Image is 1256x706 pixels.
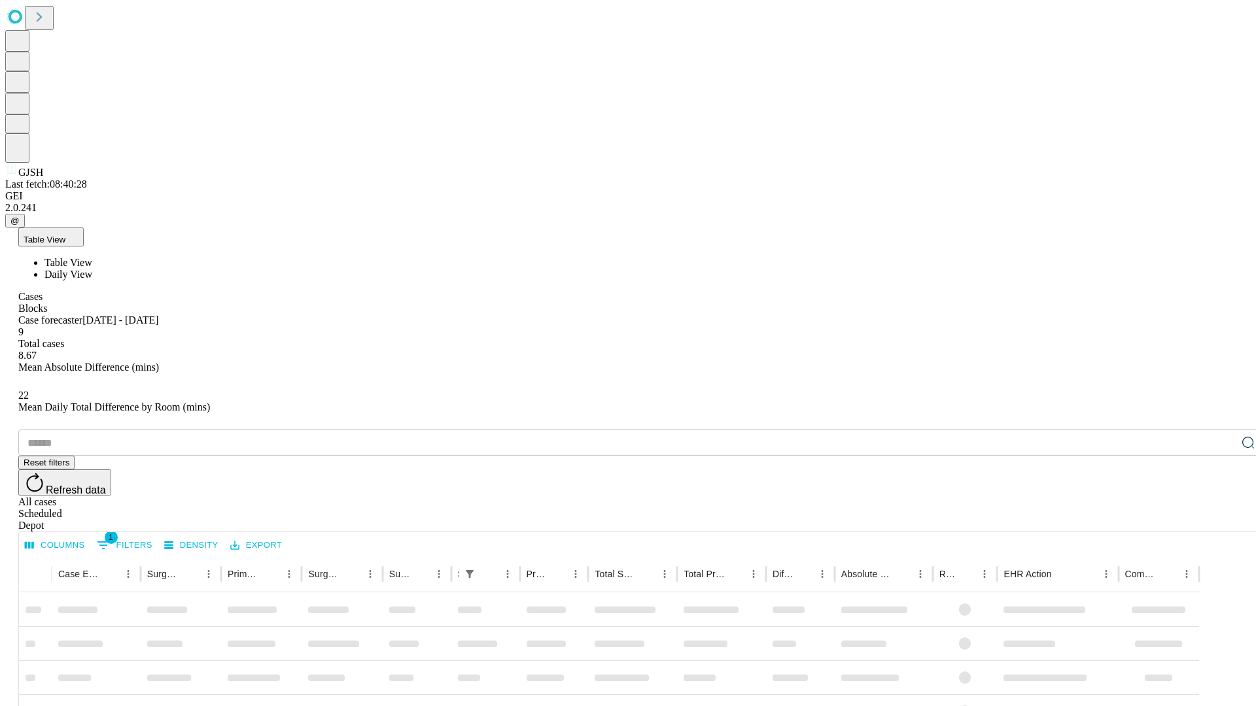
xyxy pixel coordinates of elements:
button: Density [161,535,222,556]
button: Menu [1097,565,1115,583]
span: 8.67 [18,350,37,361]
button: Sort [726,565,744,583]
button: Sort [480,565,498,583]
button: @ [5,214,25,227]
div: GEI [5,190,1251,202]
button: Menu [655,565,674,583]
div: Predicted In Room Duration [527,569,548,579]
div: Primary Service [228,569,260,579]
div: Total Scheduled Duration [595,569,636,579]
button: Sort [1053,565,1072,583]
button: Menu [567,565,585,583]
button: Sort [957,565,975,583]
button: Menu [1177,565,1196,583]
span: @ [10,216,20,226]
button: Menu [498,565,517,583]
button: Sort [1159,565,1177,583]
button: Sort [795,565,813,583]
button: Sort [411,565,430,583]
button: Sort [262,565,280,583]
div: Surgeon Name [147,569,180,579]
span: Table View [44,257,92,268]
button: Sort [637,565,655,583]
span: Refresh data [46,484,106,496]
div: Case Epic Id [58,569,99,579]
span: GJSH [18,167,43,178]
div: 2.0.241 [5,202,1251,214]
button: Refresh data [18,469,111,496]
div: Scheduled In Room Duration [458,569,459,579]
span: Table View [24,235,65,244]
button: Menu [975,565,994,583]
button: Menu [744,565,763,583]
span: Mean Absolute Difference (mins) [18,361,159,373]
button: Sort [101,565,119,583]
button: Show filters [461,565,479,583]
div: Comments [1125,569,1158,579]
button: Menu [813,565,831,583]
span: [DATE] - [DATE] [82,314,158,326]
div: Total Predicted Duration [684,569,725,579]
div: EHR Action [1003,569,1051,579]
div: Surgery Name [308,569,341,579]
button: Reset filters [18,456,75,469]
button: Sort [181,565,200,583]
button: Menu [430,565,448,583]
span: 1 [105,531,118,544]
button: Table View [18,227,84,246]
div: Resolved in EHR [939,569,956,579]
button: Show filters [94,535,156,556]
div: Difference [773,569,794,579]
button: Sort [343,565,361,583]
span: 22 [18,390,29,401]
button: Sort [893,565,911,583]
span: Daily View [44,269,92,280]
button: Select columns [22,535,88,556]
button: Sort [548,565,567,583]
button: Menu [280,565,298,583]
span: Reset filters [24,458,69,467]
span: Last fetch: 08:40:28 [5,178,87,190]
button: Menu [911,565,930,583]
button: Export [227,535,285,556]
button: Menu [119,565,137,583]
span: Case forecaster [18,314,82,326]
span: 9 [18,326,24,337]
div: 1 active filter [461,565,479,583]
div: Absolute Difference [841,569,892,579]
button: Menu [200,565,218,583]
button: Menu [361,565,379,583]
span: Mean Daily Total Difference by Room (mins) [18,401,210,412]
div: Surgery Date [389,569,410,579]
span: Total cases [18,338,64,349]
